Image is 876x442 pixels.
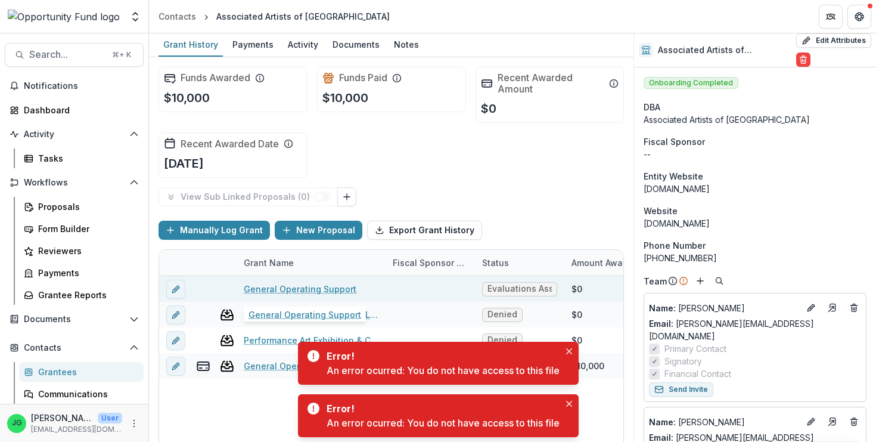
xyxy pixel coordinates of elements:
[181,192,315,202] p: View Sub Linked Proposals ( 0 )
[367,221,482,240] button: Export Grant History
[181,138,279,150] h2: Recent Awarded Date
[847,5,871,29] button: Get Help
[664,342,726,355] span: Primary Contact
[31,412,93,424] p: [PERSON_NAME]
[386,250,475,276] div: Fiscal Sponsor Name
[487,284,552,294] span: Evaluations Assigned / Panelist Review
[562,344,576,358] button: Close
[644,205,678,217] span: Website
[19,263,144,283] a: Payments
[337,187,356,206] button: Link Grants
[24,178,125,188] span: Workflows
[24,129,125,140] span: Activity
[154,8,394,25] nav: breadcrumb
[237,256,301,269] div: Grant Name
[283,36,323,53] div: Activity
[649,416,799,428] p: [PERSON_NAME]
[127,416,141,431] button: More
[159,10,196,23] div: Contacts
[164,154,204,172] p: [DATE]
[823,298,842,317] a: Go to contact
[216,10,390,23] div: Associated Artists of [GEOGRAPHIC_DATA]
[8,10,120,24] img: Opportunity Fund logo
[283,33,323,57] a: Activity
[19,285,144,305] a: Grantee Reports
[481,100,496,118] p: $0
[644,113,866,126] div: Associated Artists of [GEOGRAPHIC_DATA]
[498,72,605,95] h2: Recent Awarded Amount
[110,48,133,61] div: ⌘ + K
[327,349,555,363] div: Error!
[237,250,386,276] div: Grant Name
[649,416,799,428] a: Name: [PERSON_NAME]
[38,222,134,235] div: Form Builder
[327,401,555,416] div: Error!
[181,72,250,84] h2: Funds Awarded
[564,256,649,269] div: Amount Awarded
[19,241,144,261] a: Reviewers
[487,335,517,345] span: Denied
[5,173,144,192] button: Open Workflows
[339,72,387,84] h2: Funds Paid
[571,360,604,372] div: $10,000
[847,415,861,429] button: Deletes
[19,362,144,382] a: Grantees
[475,250,564,276] div: Status
[487,310,517,320] span: Denied
[24,314,125,324] span: Documents
[24,81,139,91] span: Notifications
[38,200,134,213] div: Proposals
[196,359,210,373] button: view-payments
[386,256,475,269] div: Fiscal Sponsor Name
[166,357,185,376] button: edit
[19,384,144,404] a: Communications
[819,5,843,29] button: Partners
[571,283,582,295] div: $0
[649,317,861,342] a: Email: [PERSON_NAME][EMAIL_ADDRESS][DOMAIN_NAME]
[389,36,424,53] div: Notes
[159,221,270,240] button: Manually Log Grant
[38,267,134,279] div: Payments
[644,218,710,228] a: [DOMAIN_NAME]
[804,415,818,429] button: Edit
[154,8,201,25] a: Contacts
[228,33,278,57] a: Payments
[166,305,185,324] button: edit
[5,338,144,357] button: Open Contacts
[644,77,738,89] span: Onboarding Completed
[823,412,842,431] a: Go to contact
[644,239,706,252] span: Phone Number
[847,301,861,315] button: Deletes
[327,416,560,430] div: An error ocurred: You do not have access to this file
[562,397,576,411] button: Close
[19,197,144,217] a: Proposals
[5,76,144,95] button: Notifications
[244,334,378,347] a: Performance Art Exhibition & Collaboration
[328,33,384,57] a: Documents
[275,221,362,240] button: New Proposal
[649,303,676,313] span: Name :
[166,331,185,350] button: edit
[19,219,144,239] a: Form Builder
[475,256,516,269] div: Status
[38,152,134,165] div: Tasks
[664,355,702,367] span: Signatory
[649,319,673,329] span: Email:
[159,33,223,57] a: Grant History
[244,283,356,295] a: General Operating Support
[38,289,134,301] div: Grantee Reports
[796,33,871,48] button: Edit Attributes
[389,33,424,57] a: Notes
[644,135,705,148] span: Fiscal Sponsor
[644,252,866,264] div: [PHONE_NUMBER]
[712,274,726,288] button: Search
[328,36,384,53] div: Documents
[5,125,144,144] button: Open Activity
[649,417,676,427] span: Name :
[5,310,144,329] button: Open Documents
[38,366,134,378] div: Grantees
[19,149,144,168] a: Tasks
[649,382,713,397] button: Send Invite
